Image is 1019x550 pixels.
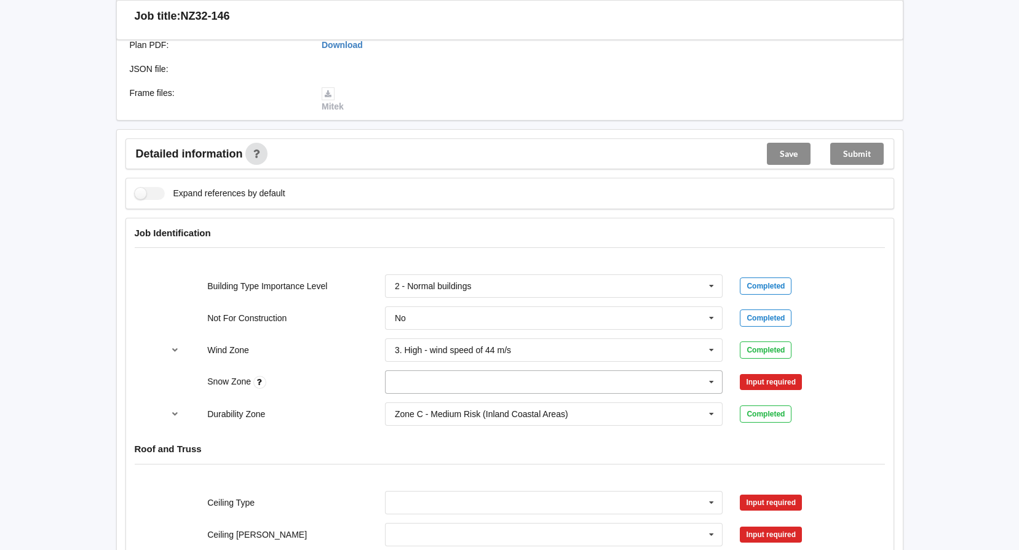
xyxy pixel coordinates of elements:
span: Detailed information [136,148,243,159]
div: Completed [740,309,791,327]
div: Frame files : [121,87,314,113]
div: Completed [740,405,791,423]
label: Wind Zone [207,345,249,355]
a: Download [322,40,363,50]
h3: Job title: [135,9,181,23]
label: Ceiling [PERSON_NAME] [207,530,307,540]
div: Input required [740,374,802,390]
div: Plan PDF : [121,39,314,51]
div: Completed [740,341,791,359]
div: Zone C - Medium Risk (Inland Coastal Areas) [395,410,568,418]
div: Input required [740,495,802,511]
div: Completed [740,277,791,295]
div: No [395,314,406,322]
h4: Roof and Truss [135,443,885,455]
h4: Job Identification [135,227,885,239]
label: Not For Construction [207,313,287,323]
div: 3. High - wind speed of 44 m/s [395,346,511,354]
label: Ceiling Type [207,498,255,508]
button: reference-toggle [163,339,187,361]
div: Input required [740,527,802,543]
button: reference-toggle [163,403,187,425]
h3: NZ32-146 [181,9,230,23]
label: Expand references by default [135,187,285,200]
label: Building Type Importance Level [207,281,327,291]
a: Mitek [322,88,344,111]
div: JSON file : [121,63,314,75]
div: 2 - Normal buildings [395,282,472,290]
label: Snow Zone [207,377,253,386]
label: Durability Zone [207,409,265,419]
